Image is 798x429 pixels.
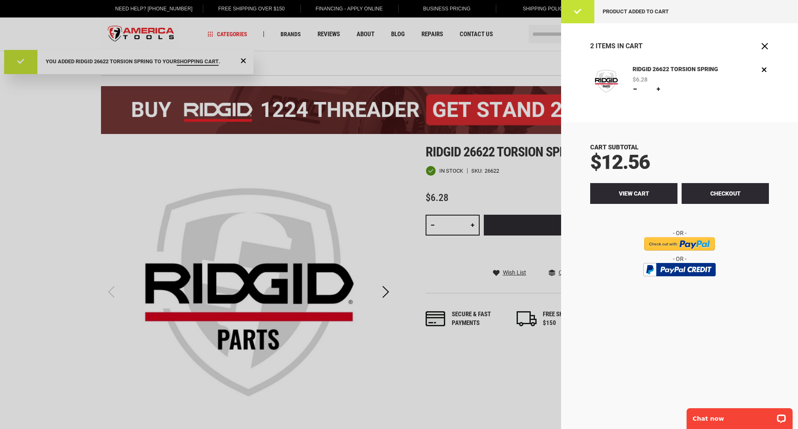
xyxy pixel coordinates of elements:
img: btn_bml_text.png [648,278,711,288]
span: $12.56 [590,150,650,174]
span: Items in Cart [596,42,643,50]
a: View Cart [590,183,677,204]
a: RIDGID 26622 TORSION SPRING [590,65,623,99]
button: Close [761,42,769,50]
span: 2 [590,42,594,50]
iframe: LiveChat chat widget [681,403,798,429]
span: Cart Subtotal [590,144,638,151]
span: Product added to cart [603,8,669,15]
span: $6.28 [633,77,648,82]
button: Checkout [682,183,769,204]
img: RIDGID 26622 TORSION SPRING [590,65,623,97]
a: RIDGID 26622 TORSION SPRING [631,65,721,74]
span: View Cart [619,190,649,197]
